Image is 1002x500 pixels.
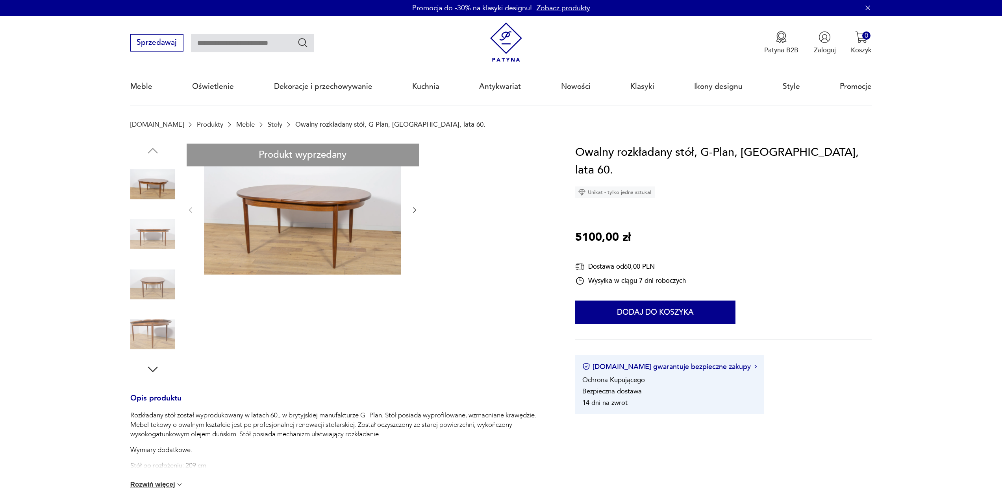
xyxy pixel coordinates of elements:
[855,31,867,43] img: Ikona koszyka
[561,68,591,105] a: Nowości
[582,387,642,396] li: Bezpieczna dostawa
[694,68,743,105] a: Ikony designu
[130,34,183,52] button: Sprzedawaj
[412,3,532,13] p: Promocja do -30% na klasyki designu!
[582,362,757,372] button: [DOMAIN_NAME] gwarantuje bezpieczne zakupy
[130,162,175,207] img: Zdjęcie produktu Owalny rozkładany stół, G-Plan, Wielka Brytania, lata 60.
[130,445,552,455] p: Wymiary dodatkowe:
[814,31,836,55] button: Zaloguj
[130,481,184,489] button: Rozwiń więcej
[582,398,628,407] li: 14 dni na zwrot
[130,40,183,46] a: Sprzedawaj
[412,68,439,105] a: Kuchnia
[862,31,870,40] div: 0
[187,144,419,167] div: Produkt wyprzedany
[130,312,175,357] img: Zdjęcie produktu Owalny rozkładany stół, G-Plan, Wielka Brytania, lata 60.
[297,37,309,48] button: Szukaj
[274,68,372,105] a: Dekoracje i przechowywanie
[130,121,184,128] a: [DOMAIN_NAME]
[575,229,631,247] p: 5100,00 zł
[575,144,872,179] h1: Owalny rozkładany stół, G-Plan, [GEOGRAPHIC_DATA], lata 60.
[176,481,183,489] img: chevron down
[582,363,590,371] img: Ikona certyfikatu
[754,365,757,369] img: Ikona strzałki w prawo
[236,121,255,128] a: Meble
[268,121,282,128] a: Stoły
[764,31,798,55] a: Ikona medaluPatyna B2B
[130,461,552,470] p: Stół po rozłożeniu: 209 cm
[197,121,223,128] a: Produkty
[575,186,655,198] div: Unikat - tylko jedna sztuka!
[582,375,645,384] li: Ochrona Kupującego
[130,68,152,105] a: Meble
[479,68,521,105] a: Antykwariat
[575,262,686,271] div: Dostawa od 60,00 PLN
[819,31,831,43] img: Ikonka użytkownika
[851,46,872,55] p: Koszyk
[295,121,485,128] p: Owalny rozkładany stół, G-Plan, [GEOGRAPHIC_DATA], lata 60.
[840,68,872,105] a: Promocje
[814,46,836,55] p: Zaloguj
[130,395,552,411] h3: Opis produktu
[764,31,798,55] button: Patyna B2B
[575,276,686,286] div: Wysyłka w ciągu 7 dni roboczych
[783,68,800,105] a: Style
[578,189,585,196] img: Ikona diamentu
[630,68,654,105] a: Klasyki
[486,22,526,62] img: Patyna - sklep z meblami i dekoracjami vintage
[851,31,872,55] button: 0Koszyk
[192,68,234,105] a: Oświetlenie
[130,411,552,439] p: Rozkładany stół został wyprodukowany w latach 60., w brytyjskiej manufakturze G- Plan. Stół posia...
[575,262,585,271] img: Ikona dostawy
[130,212,175,256] img: Zdjęcie produktu Owalny rozkładany stół, G-Plan, Wielka Brytania, lata 60.
[204,144,401,275] img: Zdjęcie produktu Owalny rozkładany stół, G-Plan, Wielka Brytania, lata 60.
[775,31,787,43] img: Ikona medalu
[764,46,798,55] p: Patyna B2B
[537,3,590,13] a: Zobacz produkty
[575,301,735,324] button: Dodaj do koszyka
[130,262,175,307] img: Zdjęcie produktu Owalny rozkładany stół, G-Plan, Wielka Brytania, lata 60.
